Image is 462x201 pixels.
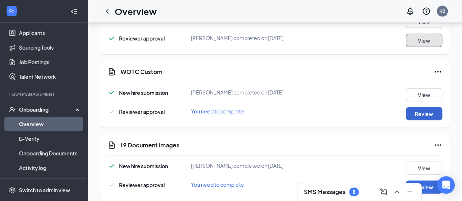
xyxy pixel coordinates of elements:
[103,7,112,16] svg: ChevronLeft
[406,107,442,120] button: Review
[379,188,388,196] svg: ComposeMessage
[352,189,355,195] div: 8
[405,188,414,196] svg: Minimize
[19,131,81,146] a: E-Verify
[439,8,445,14] div: KB
[437,176,455,194] div: Open Intercom Messenger
[19,175,81,190] a: Team
[70,8,78,15] svg: Collapse
[422,7,431,16] svg: QuestionInfo
[115,5,157,18] h1: Overview
[107,67,116,76] svg: CustomFormIcon
[434,67,442,76] svg: Ellipses
[8,7,15,15] svg: WorkstreamLogo
[304,188,345,196] h3: SMS Messages
[9,106,16,113] svg: UserCheck
[406,7,415,16] svg: Notifications
[107,88,116,97] svg: Checkmark
[378,186,389,198] button: ComposeMessage
[119,163,168,169] span: New hire submission
[19,117,81,131] a: Overview
[19,186,70,194] div: Switch to admin view
[119,108,165,115] span: Reviewer approval
[107,162,116,170] svg: Checkmark
[392,188,401,196] svg: ChevronUp
[19,161,81,175] a: Activity log
[191,181,244,188] span: You need to complete
[107,141,116,150] svg: CustomFormIcon
[406,88,442,101] button: View
[107,107,116,116] svg: Checkmark
[191,89,283,96] span: [PERSON_NAME] completed on [DATE]
[406,162,442,175] button: View
[19,55,81,69] a: Job Postings
[191,35,283,41] span: [PERSON_NAME] completed on [DATE]
[121,141,179,149] h5: I 9 Document Images
[9,91,80,97] div: Team Management
[119,89,168,96] span: New hire submission
[107,34,116,43] svg: Checkmark
[191,162,283,169] span: [PERSON_NAME] completed on [DATE]
[19,146,81,161] a: Onboarding Documents
[19,69,81,84] a: Talent Network
[121,68,163,76] h5: WOTC Custom
[406,181,442,194] button: Review
[404,186,416,198] button: Minimize
[107,181,116,189] svg: Checkmark
[119,35,165,42] span: Reviewer approval
[406,34,442,47] button: View
[19,40,81,55] a: Sourcing Tools
[191,108,244,115] span: You need to complete
[19,26,81,40] a: Applicants
[19,106,75,113] div: Onboarding
[391,186,402,198] button: ChevronUp
[9,186,16,194] svg: Settings
[434,141,442,150] svg: Ellipses
[119,182,165,188] span: Reviewer approval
